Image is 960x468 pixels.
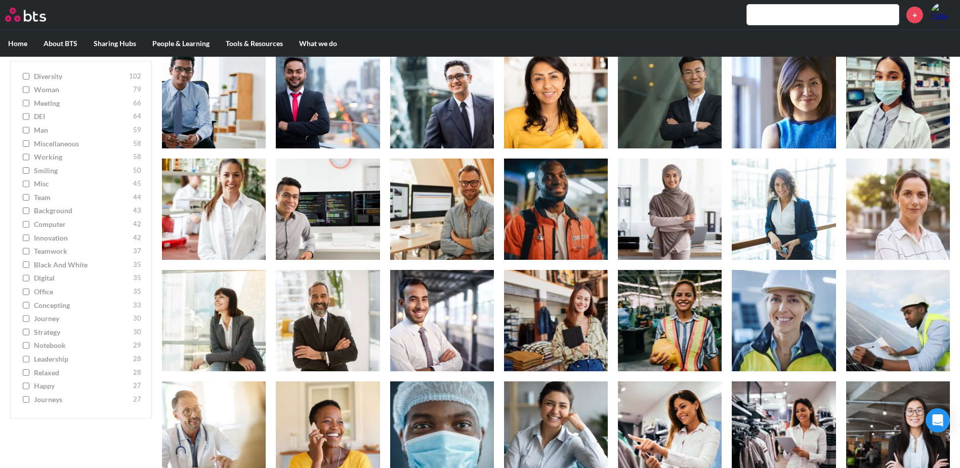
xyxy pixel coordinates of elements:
span: team [34,192,131,203]
label: About BTS [35,30,86,57]
input: office 35 [23,289,29,296]
a: + [906,7,923,23]
span: 30 [133,314,141,324]
input: working 58 [23,154,29,161]
input: misc 45 [23,181,29,188]
label: Tools & Resources [218,30,291,57]
span: strategy [34,327,131,337]
span: relaxed [34,368,131,378]
span: 35 [133,287,141,297]
span: 102 [129,71,141,82]
input: strategy 30 [23,329,29,336]
span: 35 [133,274,141,284]
span: 42 [133,233,141,243]
span: 27 [133,395,141,405]
span: concepting [34,300,131,310]
input: teamwork 37 [23,248,29,255]
span: Black and White [34,260,131,270]
span: DEI [34,112,131,122]
span: 33 [133,300,141,310]
span: working [34,152,131,163]
span: 58 [133,139,141,149]
span: meeting [34,98,131,108]
span: man [34,125,131,135]
input: computer 42 [23,221,29,228]
input: innovation 42 [23,235,29,242]
span: happy [34,381,131,392]
input: digital 35 [23,275,29,282]
span: 42 [133,220,141,230]
span: computer [34,220,131,230]
span: 44 [133,192,141,203]
span: 37 [133,247,141,257]
span: teamwork [34,247,131,257]
img: BTS Logo [5,8,46,22]
input: miscellaneous 58 [23,140,29,147]
span: 35 [133,260,141,270]
input: journey 30 [23,316,29,323]
input: happy 27 [23,383,29,390]
span: 58 [133,152,141,163]
span: 66 [133,98,141,108]
span: diversity [34,71,127,82]
span: 64 [133,112,141,122]
input: concepting 33 [23,302,29,309]
span: notebook [34,341,131,351]
span: miscellaneous [34,139,131,149]
input: Black and White 35 [23,261,29,268]
div: Open Intercom Messenger [926,408,950,433]
img: Lidia Prior [931,3,955,27]
span: leadership [34,354,131,364]
span: 50 [133,166,141,176]
span: misc [34,179,131,189]
span: office [34,287,131,297]
label: What we do [291,30,345,57]
span: background [34,206,131,216]
span: 59 [133,125,141,135]
a: Profile [931,3,955,27]
span: woman [34,85,131,95]
input: DEI 64 [23,113,29,121]
span: smiling [34,166,131,176]
span: 27 [133,381,141,392]
span: digital [34,274,131,284]
span: 43 [133,206,141,216]
input: journeys 27 [23,396,29,403]
input: diversity 102 [23,73,29,80]
span: 30 [133,327,141,337]
span: 28 [133,354,141,364]
span: journey [34,314,131,324]
input: team 44 [23,194,29,201]
span: innovation [34,233,131,243]
input: relaxed 28 [23,369,29,376]
input: notebook 29 [23,342,29,349]
input: leadership 28 [23,356,29,363]
input: smiling 50 [23,167,29,174]
input: woman 79 [23,87,29,94]
a: Go home [5,8,65,22]
span: 45 [133,179,141,189]
input: man 59 [23,127,29,134]
span: journeys [34,395,131,405]
label: Sharing Hubs [86,30,144,57]
input: background 43 [23,208,29,215]
span: 29 [133,341,141,351]
span: 79 [133,85,141,95]
input: meeting 66 [23,100,29,107]
label: People & Learning [144,30,218,57]
span: 28 [133,368,141,378]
